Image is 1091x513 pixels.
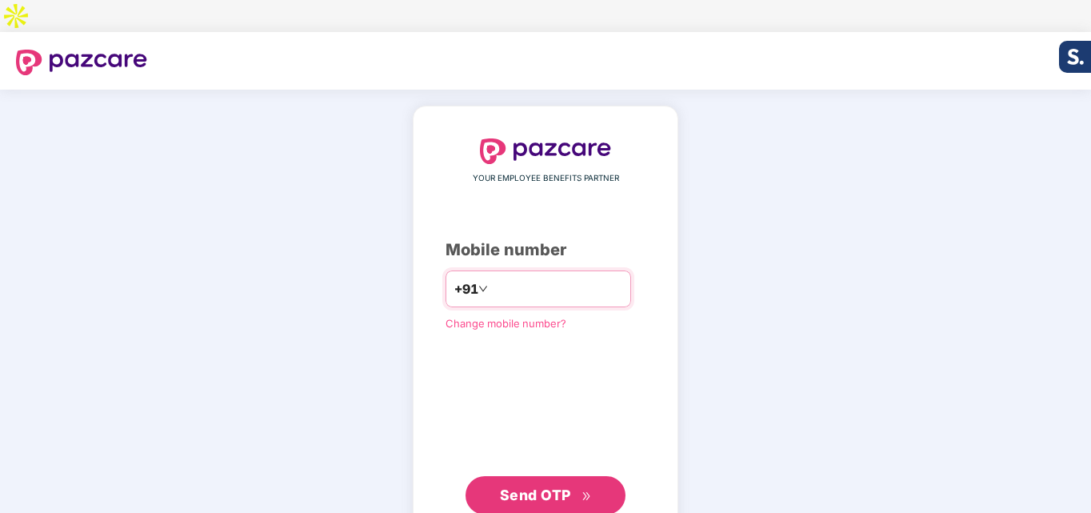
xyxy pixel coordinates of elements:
[446,238,645,263] div: Mobile number
[581,491,592,502] span: double-right
[478,284,488,294] span: down
[473,172,619,185] span: YOUR EMPLOYEE BENEFITS PARTNER
[480,138,611,164] img: logo
[446,317,566,330] a: Change mobile number?
[16,50,147,75] img: logo
[500,487,571,503] span: Send OTP
[454,279,478,299] span: +91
